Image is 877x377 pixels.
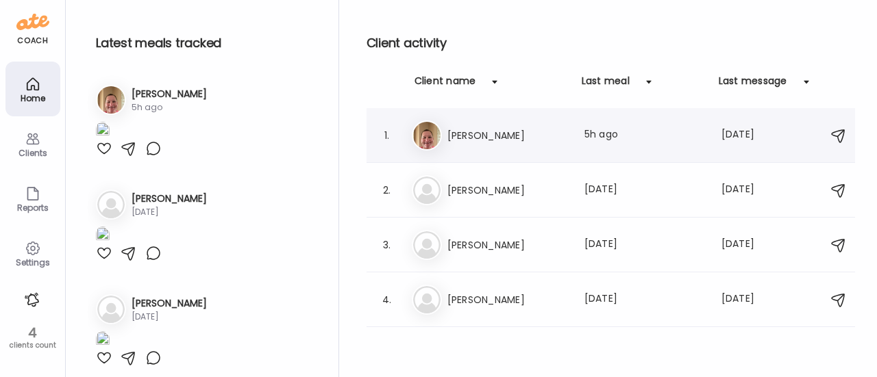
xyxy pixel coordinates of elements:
h3: [PERSON_NAME] [447,291,568,308]
img: images%2FPltaLHtbMRdY6hvW1cLZ4xjFVjV2%2FGffcCGXYifRa1tJJwodo%2FsgiwIG3SnzD4S6XeFKvA_1080 [96,122,110,140]
div: Client name [415,74,476,96]
div: [DATE] [584,237,705,253]
img: images%2FflEIjWeSb8ZGtLJO4JPNydGjhoE2%2FBE26Y5tkMMMRkUduPSDY%2F99feXJbOWidIurLOAC7d_1080 [96,226,110,245]
div: [DATE] [584,291,705,308]
div: Last message [719,74,787,96]
h2: Latest meals tracked [96,33,317,53]
div: 5h ago [132,101,207,114]
div: 4. [379,291,395,308]
div: 1. [379,127,395,144]
div: Reports [8,203,58,212]
h3: [PERSON_NAME] [132,87,207,101]
div: 2. [379,182,395,198]
div: 5h ago [584,127,705,144]
div: [DATE] [721,291,775,308]
div: 4 [5,324,60,341]
img: bg-avatar-default.svg [97,191,125,218]
div: [DATE] [721,237,775,253]
img: images%2Fxwqr9VqbgPh8Zr803ZyoomJaGWJ2%2FLZQHZ637FcLCp5YBdGsA%2F9tePo4SJlRS200OKIFWh_1080 [96,331,110,350]
div: Home [8,94,58,103]
img: bg-avatar-default.svg [413,177,441,204]
div: coach [17,35,48,47]
div: [DATE] [721,127,775,144]
h3: [PERSON_NAME] [447,127,568,144]
div: Settings [8,258,58,267]
img: bg-avatar-default.svg [97,296,125,323]
img: bg-avatar-default.svg [413,286,441,313]
h3: [PERSON_NAME] [132,296,207,311]
h3: [PERSON_NAME] [447,237,568,253]
div: [DATE] [132,311,207,323]
div: 3. [379,237,395,253]
h2: Client activity [367,33,855,53]
div: Last meal [582,74,630,96]
img: avatars%2FPltaLHtbMRdY6hvW1cLZ4xjFVjV2 [97,86,125,114]
img: bg-avatar-default.svg [413,231,441,259]
h3: [PERSON_NAME] [447,182,568,198]
div: [DATE] [584,182,705,198]
div: [DATE] [132,206,207,218]
div: Clients [8,148,58,157]
div: [DATE] [721,182,775,198]
img: ate [16,11,49,33]
div: clients count [5,341,60,350]
img: avatars%2FPltaLHtbMRdY6hvW1cLZ4xjFVjV2 [413,122,441,149]
h3: [PERSON_NAME] [132,192,207,206]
